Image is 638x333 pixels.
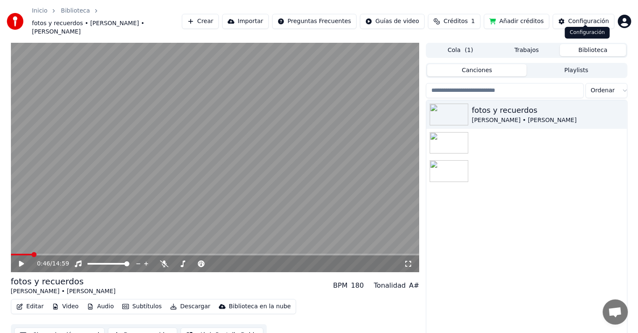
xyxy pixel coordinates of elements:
div: Configuración [565,27,610,39]
div: Biblioteca en la nube [229,302,291,311]
button: Importar [222,14,269,29]
div: Configuración [568,17,609,26]
a: Biblioteca [61,7,90,15]
button: Canciones [427,64,527,76]
nav: breadcrumb [32,7,182,36]
div: A# [409,281,419,291]
button: Preguntas Frecuentes [272,14,357,29]
span: Ordenar [591,86,615,95]
button: Trabajos [494,44,560,56]
a: Inicio [32,7,47,15]
button: Editar [13,301,47,312]
button: Configuración [553,14,614,29]
button: Guías de video [360,14,425,29]
span: 14:59 [52,260,69,268]
button: Biblioteca [560,44,626,56]
button: Subtítulos [119,301,165,312]
span: 0:46 [37,260,50,268]
div: Tonalidad [374,281,406,291]
button: Cola [427,44,494,56]
button: Audio [84,301,117,312]
img: youka [7,13,24,30]
button: Playlists [527,64,626,76]
div: BPM [333,281,347,291]
button: Crear [182,14,219,29]
div: [PERSON_NAME] • [PERSON_NAME] [11,287,116,296]
button: Descargar [167,301,214,312]
button: Añadir créditos [484,14,549,29]
div: 180 [351,281,364,291]
button: Video [49,301,82,312]
div: fotos y recuerdos [472,104,623,116]
div: fotos y recuerdos [11,276,116,287]
button: Créditos1 [428,14,480,29]
span: ( 1 ) [465,46,473,55]
span: Créditos [444,17,468,26]
div: / [37,260,57,268]
span: 1 [471,17,475,26]
a: Chat abierto [603,299,628,325]
span: fotos y recuerdos • [PERSON_NAME] • [PERSON_NAME] [32,19,182,36]
div: [PERSON_NAME] • [PERSON_NAME] [472,116,623,125]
